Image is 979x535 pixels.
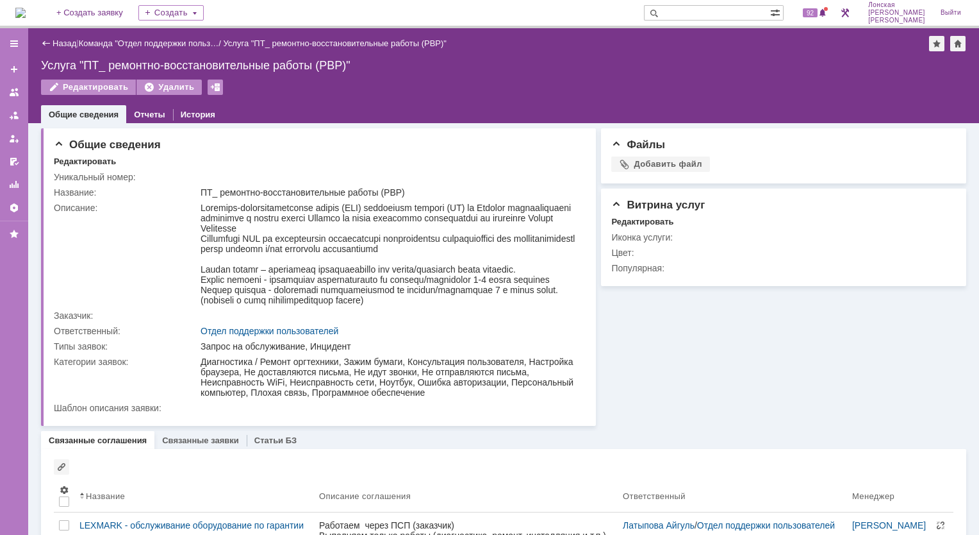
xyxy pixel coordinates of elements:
span: Лонская [868,1,925,9]
span: Общие сведения [54,139,161,151]
span: Витрина услуг [611,199,705,211]
div: Уникальный номер: [54,172,198,182]
div: Описание соглашения [319,491,411,501]
div: Описание: [54,203,198,213]
div: Услуга "ПТ_ ремонтно-восстановительные работы (РВР)" [223,38,447,48]
a: Создать заявку [4,59,24,80]
div: Типы заявок: [54,341,198,352]
th: Менеджер [847,480,933,513]
div: Заказчик: [54,310,198,321]
a: [PERSON_NAME] [852,520,926,531]
div: Создать [138,5,204,21]
span: [PERSON_NAME] [868,17,925,24]
div: Ответственный [623,491,686,501]
a: Перейти в интерфейс администратора [837,5,853,21]
th: Ответственный [618,480,847,513]
a: Перейти на домашнюю страницу [15,8,26,18]
img: logo [15,8,26,18]
div: Поместить в архив [208,80,223,95]
div: Сделать домашней страницей [950,36,966,51]
div: ПТ_ ремонтно-восстановительные работы (РВР) [201,187,578,198]
a: Отчеты [134,110,165,119]
div: Диагностика / Ремонт оргтехники, Зажим бумаги, Консультация пользователя, Настройка браузера, Не ... [201,357,578,398]
div: Услуга "ПТ_ ремонтно-восстановительные работы (РВР)" [41,59,966,72]
a: Статьи БЗ [254,436,297,445]
div: Иконка услуги: [611,232,755,242]
a: Латыпова Айгуль [623,520,695,531]
a: Отдел поддержки пользователей [201,326,338,336]
span: Расширенный поиск [770,6,783,18]
span: [PERSON_NAME] [868,9,925,17]
div: Запрос на обслуживание, Инцидент [201,341,578,352]
span: Разорвать связь [935,520,946,531]
div: | [76,38,78,47]
div: Категории заявок: [54,357,198,367]
span: Файлы [611,139,665,151]
a: Команда "Отдел поддержки польз… [79,38,219,48]
a: Связанные заявки [162,436,239,445]
div: Добавить в избранное [929,36,944,51]
div: Менеджер [852,491,894,501]
div: Название [86,491,125,501]
div: / [623,520,842,531]
a: Мои заявки [4,128,24,149]
span: Настройки [59,485,69,495]
a: Связанные соглашения [49,436,147,445]
a: Настройки [4,198,24,218]
a: Назад [53,38,76,48]
div: Популярная: [611,263,755,273]
a: Мои согласования [4,151,24,172]
a: Общие сведения [49,110,119,119]
a: Отдел поддержки пользователей [697,520,835,531]
div: LEXMARK - обслуживание оборудование по гарантии [79,520,309,531]
div: Редактировать [54,157,116,167]
div: Цвет: [611,248,755,258]
div: Loremips-dolorsitametconse adipis (ELI) seddoeiusm tempori (UT) la Etdolor magnaaliquaeni adminim... [201,203,578,305]
span: 92 [803,8,818,17]
a: Заявки на командах [4,82,24,103]
a: Заявки в моей ответственности [4,105,24,126]
a: История [181,110,215,119]
div: Добавить связь [54,459,69,475]
div: Название: [54,187,198,198]
th: Название [74,480,314,513]
a: Отчеты [4,174,24,195]
div: Редактировать [611,217,673,227]
div: Ответственный: [54,326,198,336]
div: Шаблон описания заявки: [54,403,580,413]
div: / [79,38,224,48]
